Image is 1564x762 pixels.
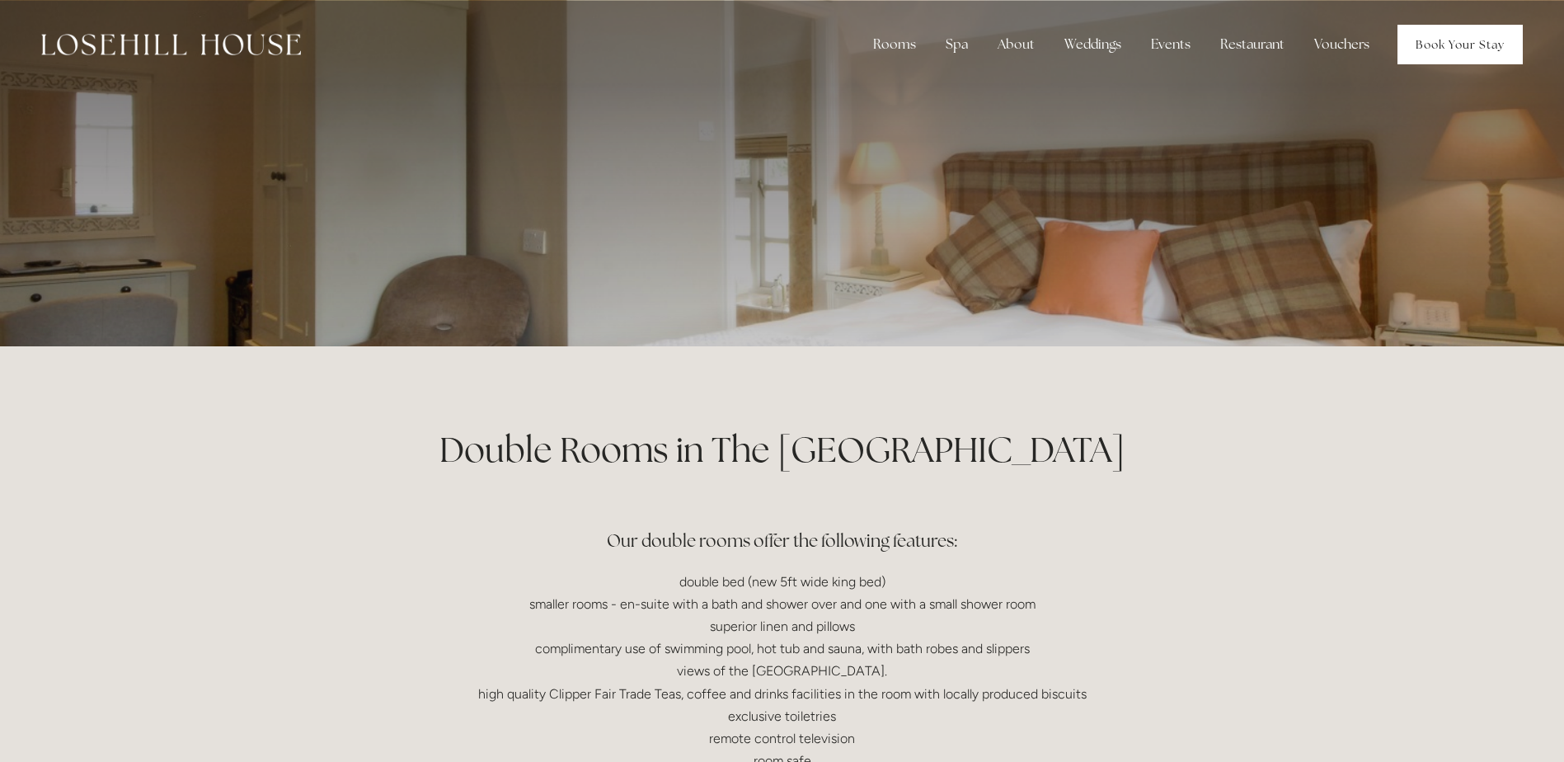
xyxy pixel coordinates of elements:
[1301,28,1383,61] a: Vouchers
[932,28,981,61] div: Spa
[860,28,929,61] div: Rooms
[984,28,1048,61] div: About
[1051,28,1134,61] div: Weddings
[388,426,1177,474] h1: Double Rooms in The [GEOGRAPHIC_DATA]
[388,492,1177,557] h3: Our double rooms offer the following features:
[41,34,301,55] img: Losehill House
[1138,28,1204,61] div: Events
[1207,28,1298,61] div: Restaurant
[1397,25,1523,64] a: Book Your Stay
